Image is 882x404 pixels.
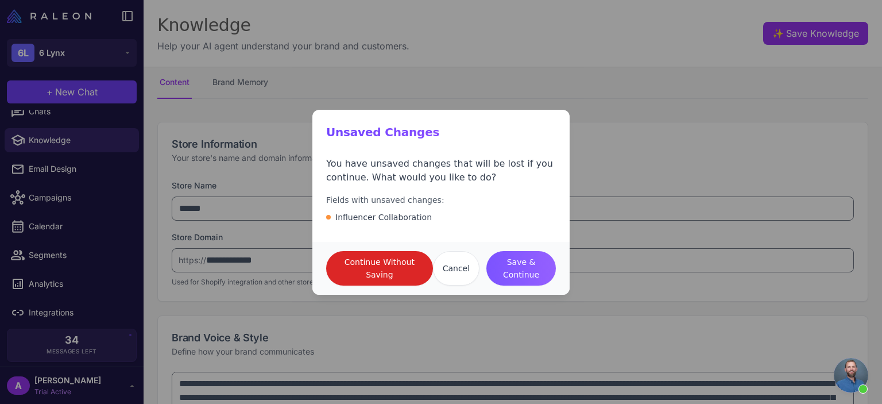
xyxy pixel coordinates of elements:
[326,194,556,206] p: Fields with unsaved changes:
[834,358,868,393] a: Open chat
[433,251,479,286] button: Cancel
[496,256,547,281] span: Save & Continue
[486,251,556,286] button: Save & Continue
[326,124,439,141] h3: Unsaved Changes
[326,211,556,224] li: Influencer Collaboration
[326,157,556,184] p: You have unsaved changes that will be lost if you continue. What would you like to do?
[326,251,433,286] button: Continue Without Saving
